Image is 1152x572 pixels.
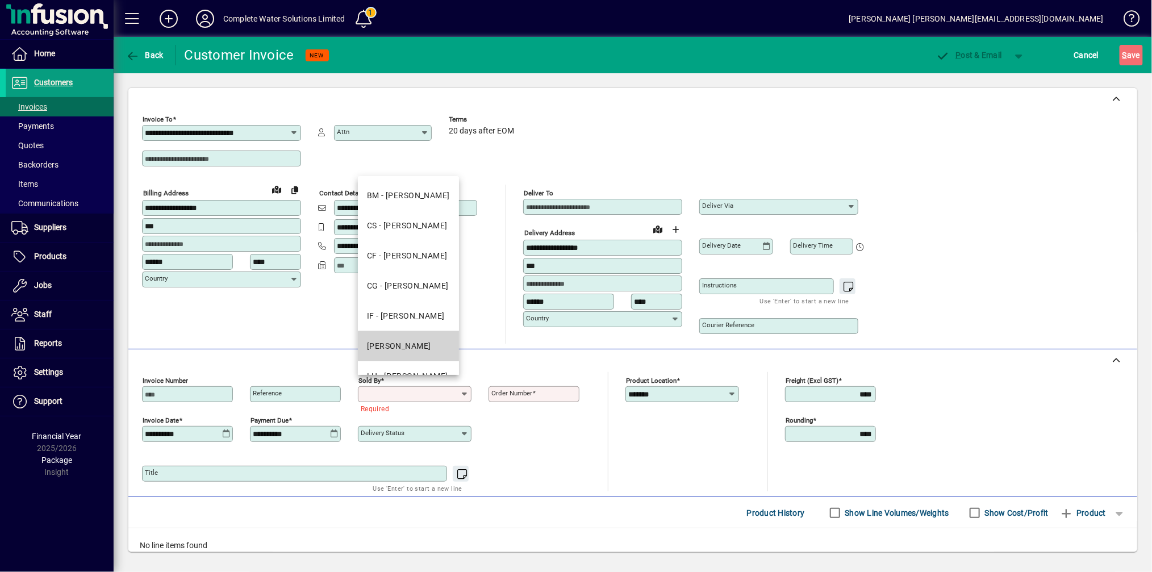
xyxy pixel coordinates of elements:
span: Product History [747,504,805,522]
a: Staff [6,300,114,329]
mat-label: Courier Reference [702,321,754,329]
mat-option: CF - Clint Fry [358,241,459,271]
label: Show Line Volumes/Weights [843,507,949,519]
span: Payments [11,122,54,131]
span: Suppliers [34,223,66,232]
span: Cancel [1074,46,1099,64]
mat-label: Invoice date [143,416,179,424]
span: S [1122,51,1127,60]
span: Jobs [34,281,52,290]
button: Post & Email [930,45,1008,65]
button: Profile [187,9,223,29]
span: Staff [34,310,52,319]
a: View on map [649,220,667,238]
button: Choose address [667,220,685,239]
div: IF - [PERSON_NAME] [367,310,445,322]
a: Communications [6,194,114,213]
mat-label: Instructions [702,281,737,289]
span: Quotes [11,141,44,150]
app-page-header-button: Back [114,45,176,65]
span: Back [126,51,164,60]
mat-label: Delivery time [793,241,833,249]
span: P [956,51,961,60]
span: Support [34,396,62,406]
span: 20 days after EOM [449,127,514,136]
span: ost & Email [936,51,1002,60]
a: Quotes [6,136,114,155]
mat-label: Product location [626,377,677,385]
a: Jobs [6,272,114,300]
button: Cancel [1071,45,1102,65]
span: NEW [310,52,324,59]
mat-label: Country [145,274,168,282]
div: CF - [PERSON_NAME] [367,250,448,262]
a: View on map [268,180,286,198]
span: Customers [34,78,73,87]
span: Communications [11,199,78,208]
a: Products [6,243,114,271]
div: No line items found [128,528,1137,563]
mat-hint: Use 'Enter' to start a new line [760,294,849,307]
button: Product [1054,503,1112,523]
mat-label: Delivery status [361,429,404,437]
div: [PERSON_NAME] [PERSON_NAME][EMAIL_ADDRESS][DOMAIN_NAME] [849,10,1104,28]
span: Products [34,252,66,261]
span: ave [1122,46,1140,64]
div: LH - [PERSON_NAME] [367,370,448,382]
mat-label: Attn [337,128,349,136]
mat-option: IF - Ian Fry [358,301,459,331]
a: Backorders [6,155,114,174]
span: Items [11,179,38,189]
mat-label: Deliver via [702,202,733,210]
div: BM - [PERSON_NAME] [367,190,450,202]
mat-label: Invoice To [143,115,173,123]
a: Invoices [6,97,114,116]
label: Show Cost/Profit [983,507,1049,519]
mat-hint: Use 'Enter' to start a new line [373,482,462,495]
span: Home [34,49,55,58]
span: Package [41,456,72,465]
mat-label: Country [526,314,549,322]
button: Save [1120,45,1143,65]
button: Copy to Delivery address [286,181,304,199]
div: Complete Water Solutions Limited [223,10,345,28]
span: Backorders [11,160,59,169]
button: Product History [742,503,809,523]
mat-option: BM - Blair McFarlane [358,181,459,211]
a: Knowledge Base [1115,2,1138,39]
mat-label: Order number [491,389,532,397]
mat-label: Reference [253,389,282,397]
button: Back [123,45,166,65]
mat-label: Invoice number [143,377,188,385]
a: Items [6,174,114,194]
a: Home [6,40,114,68]
span: Reports [34,339,62,348]
mat-option: LH - Liam Hendren [358,361,459,391]
span: Terms [449,116,517,123]
a: Settings [6,358,114,387]
mat-label: Sold by [358,377,381,385]
span: Financial Year [32,432,82,441]
button: Add [151,9,187,29]
mat-option: CG - Crystal Gaiger [358,271,459,301]
a: Suppliers [6,214,114,242]
div: Customer Invoice [185,46,294,64]
mat-option: JB - Jeff Berkett [358,331,459,361]
span: Settings [34,368,63,377]
a: Reports [6,329,114,358]
mat-label: Deliver To [524,189,553,197]
mat-label: Payment due [251,416,289,424]
mat-label: Rounding [786,416,813,424]
a: Payments [6,116,114,136]
a: Support [6,387,114,416]
mat-label: Title [145,469,158,477]
mat-label: Freight (excl GST) [786,377,838,385]
span: Product [1060,504,1106,522]
div: CS - [PERSON_NAME] [367,220,448,232]
div: CG - [PERSON_NAME] [367,280,449,292]
mat-error: Required [361,402,462,414]
mat-label: Delivery date [702,241,741,249]
mat-option: CS - Carl Sladen [358,211,459,241]
div: [PERSON_NAME] [367,340,431,352]
span: Invoices [11,102,47,111]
